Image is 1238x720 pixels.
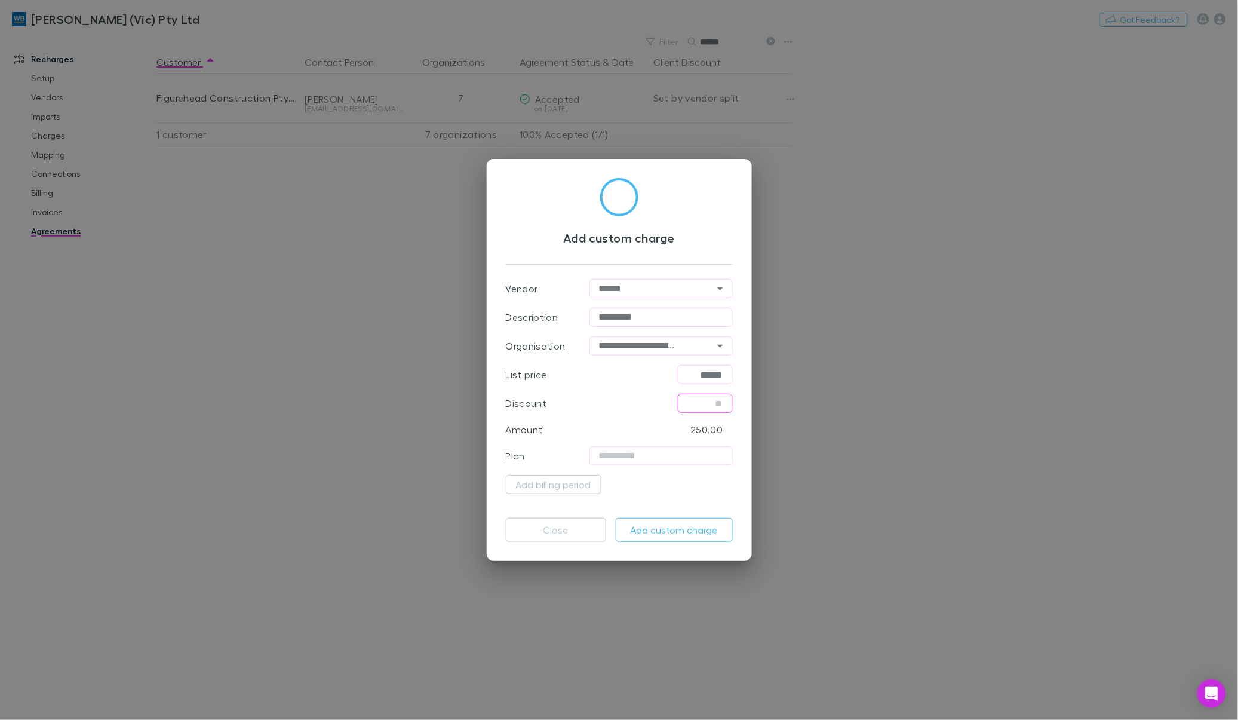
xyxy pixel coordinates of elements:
p: List price [506,367,548,382]
p: Plan [506,449,525,463]
button: Close [506,518,606,542]
p: Description [506,310,558,324]
button: Open [712,338,729,354]
button: Open [712,280,729,297]
p: Vendor [506,281,538,296]
p: 250.00 [690,422,723,437]
p: Organisation [506,339,566,353]
h3: Add custom charge [506,231,733,245]
div: Open Intercom Messenger [1197,679,1226,708]
button: Add custom charge [616,518,733,542]
button: Add billing period [506,475,601,494]
p: Amount [506,422,543,437]
p: Discount [506,396,547,410]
